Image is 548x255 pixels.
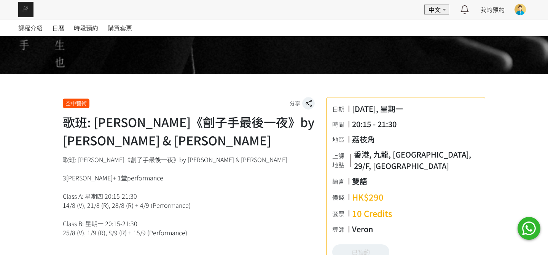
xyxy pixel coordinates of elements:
span: 日曆 [52,23,64,32]
div: 20:15 - 21:30 [352,118,397,130]
div: 導師 [332,225,348,234]
div: 香港, 九龍, [GEOGRAPHIC_DATA], 29/F, [GEOGRAPHIC_DATA] [354,149,479,172]
span: 時段預約 [74,23,98,32]
div: 時間 [332,120,348,129]
a: 日曆 [52,19,64,36]
div: 套票 [332,209,348,218]
a: 購買套票 [108,19,132,36]
div: HK$290 [352,191,384,203]
div: 10 Credits [352,207,392,220]
div: 價錢 [332,193,348,202]
h1: 歌班: [PERSON_NAME]《劊子手最後一夜》by [PERSON_NAME] & [PERSON_NAME] [63,113,315,149]
div: Veron [352,223,373,235]
a: 時段預約 [74,19,98,36]
div: 地區 [332,135,348,144]
a: 課程介紹 [18,19,43,36]
span: 購買套票 [108,23,132,32]
div: 上課地點 [332,151,350,169]
a: 我的預約 [480,5,505,14]
div: 日期 [332,104,348,113]
div: 語言 [332,177,348,186]
div: 荔枝角 [352,134,375,145]
div: 空中藝術 [63,99,89,108]
span: 分享 [290,99,300,107]
div: 雙語 [352,175,367,187]
span: 課程介紹 [18,23,43,32]
div: [DATE], 星期一 [352,103,403,115]
img: img_61c0148bb0266 [18,2,33,17]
